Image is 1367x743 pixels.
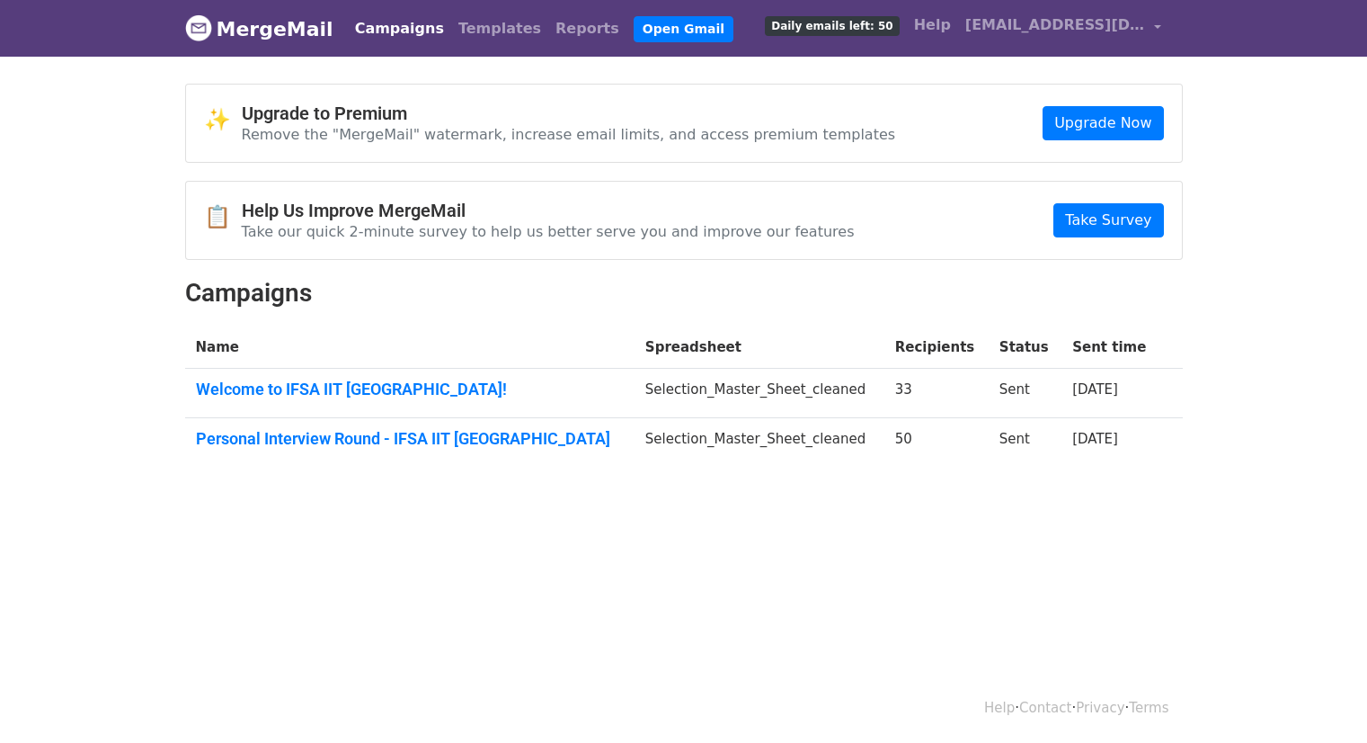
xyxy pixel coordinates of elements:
th: Name [185,327,635,369]
a: [DATE] [1072,431,1118,447]
td: Sent [989,417,1061,466]
a: Terms [1129,700,1168,716]
span: Daily emails left: 50 [765,16,899,36]
a: Take Survey [1053,203,1163,237]
td: Selection_Master_Sheet_cleaned [635,417,884,466]
a: Campaigns [348,11,451,47]
th: Recipients [884,327,989,369]
a: [EMAIL_ADDRESS][DOMAIN_NAME] [958,7,1168,49]
a: Personal Interview Round - IFSA IIT [GEOGRAPHIC_DATA] [196,429,624,449]
a: Upgrade Now [1043,106,1163,140]
a: Open Gmail [634,16,733,42]
span: 📋 [204,204,242,230]
h4: Help Us Improve MergeMail [242,200,855,221]
td: 33 [884,369,989,418]
a: Privacy [1076,700,1124,716]
td: 50 [884,417,989,466]
a: Help [907,7,958,43]
h2: Campaigns [185,278,1183,309]
h4: Upgrade to Premium [242,103,896,124]
td: Sent [989,369,1061,418]
th: Sent time [1061,327,1160,369]
p: Take our quick 2-minute survey to help us better serve you and improve our features [242,222,855,241]
a: Welcome to IFSA IIT [GEOGRAPHIC_DATA]! [196,380,624,399]
a: Reports [548,11,626,47]
span: ✨ [204,107,242,133]
span: [EMAIL_ADDRESS][DOMAIN_NAME] [965,14,1145,36]
a: Help [984,700,1015,716]
p: Remove the "MergeMail" watermark, increase email limits, and access premium templates [242,125,896,144]
img: MergeMail logo [185,14,212,41]
a: Daily emails left: 50 [758,7,906,43]
a: [DATE] [1072,381,1118,398]
a: Contact [1019,700,1071,716]
th: Spreadsheet [635,327,884,369]
th: Status [989,327,1061,369]
a: MergeMail [185,10,333,48]
a: Templates [451,11,548,47]
td: Selection_Master_Sheet_cleaned [635,369,884,418]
